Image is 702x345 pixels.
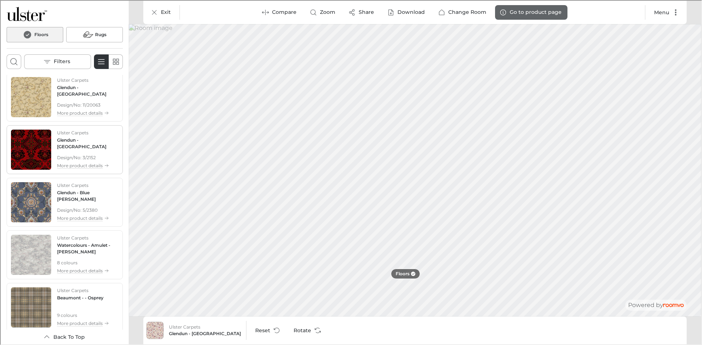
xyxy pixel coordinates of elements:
[648,4,683,19] button: More actions
[6,329,122,344] button: Scroll back to the beginning
[146,321,163,338] img: Glendun - Canterbury
[10,129,50,169] img: Glendun - Samarkand. Link opens in a new window.
[56,234,88,241] p: Ulster Carpets
[6,282,122,331] div: See Beaumont - in the room
[10,181,50,222] img: Glendun - Blue Lorenzo. Link opens in a new window.
[56,206,118,213] span: Design/No: 5/2380
[166,321,242,338] button: Show details for Glendun - Canterbury
[56,136,118,149] h4: Glendun - Samarkand
[160,8,170,15] p: Exit
[663,303,683,306] img: roomvo_wordmark.svg
[358,8,373,15] p: Share
[56,267,102,273] p: More product details
[56,109,102,116] p: More product details
[56,189,118,202] h4: Glendun - Blue Lorenzo
[93,54,122,68] div: Product List Mode Selector
[627,300,683,308] p: Powered by
[6,177,122,226] div: See Glendun - Blue Lorenzo in the room
[287,322,325,337] button: Rotate Surface
[168,330,240,336] h6: Glendun - Canterbury
[382,4,430,19] button: Download
[390,268,419,278] button: Floors
[6,230,122,279] div: See Watercolours - Amulet in the room
[56,181,88,188] p: Ulster Carpets
[56,319,108,327] button: More product details
[56,162,102,168] p: More product details
[433,4,491,19] button: Change Room
[6,54,20,68] button: Open search box
[65,26,122,42] button: Rugs
[107,54,122,68] button: Switch to simple view
[93,54,108,68] button: Switch to detail view
[6,72,122,121] div: See Glendun - Rosemoor in the room
[56,241,118,254] h4: Watercolours - Amulet - Celeste
[6,6,46,20] img: Logo representing Ulster Carpets.
[397,8,424,15] p: Download
[271,8,296,15] p: Compare
[6,26,63,42] button: Floors
[10,287,50,327] img: Beaumont -. Link opens in a new window.
[319,8,335,15] p: Zoom
[10,76,50,116] img: Glendun - Rosemoor. Link opens in a new window.
[56,214,118,222] button: More product details
[94,31,106,37] h6: Rugs
[56,311,108,318] p: 9 colours
[56,259,118,265] p: 8 colours
[56,319,102,326] p: More product details
[23,54,90,68] button: Open the filters menu
[56,101,118,108] span: Design/No: 11/20063
[6,124,122,173] div: See Glendun - Samarkand in the room
[395,270,409,276] p: Floors
[53,57,69,65] p: Filters
[56,154,118,160] span: Design/No: 3/2152
[257,4,302,19] button: Enter compare mode
[56,214,102,221] p: More product details
[34,31,48,37] h6: Floors
[494,4,567,19] button: Go to product page
[146,4,176,19] button: Exit
[343,4,379,19] button: Share
[56,266,118,274] button: More product details
[509,8,561,15] p: Go to product page
[448,8,486,15] p: Change Room
[10,234,50,274] img: Watercolours - Amulet. Link opens in a new window.
[305,4,340,19] button: Zoom room image
[6,6,46,20] a: Go to Ulster Carpets's website.
[168,323,200,330] p: Ulster Carpets
[56,294,103,300] h4: Beaumont - - Osprey
[56,129,88,135] p: Ulster Carpets
[56,108,118,116] button: More product details
[56,161,118,169] button: More product details
[249,322,284,337] button: Reset product
[56,84,118,97] h4: Glendun - Rosemoor
[627,300,683,308] div: The visualizer is powered by Roomvo.
[56,287,88,293] p: Ulster Carpets
[56,76,88,83] p: Ulster Carpets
